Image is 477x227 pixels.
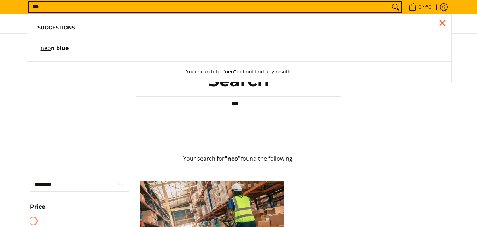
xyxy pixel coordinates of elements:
[37,46,158,58] a: neon blue
[41,46,69,58] p: neon blue
[41,44,51,52] mark: neo
[37,25,158,31] h6: Suggestions
[222,68,237,75] strong: "neo"
[30,154,447,170] p: Your search for found the following:
[51,44,69,52] span: n blue
[418,5,423,10] span: 0
[437,18,448,28] div: Close pop up
[424,5,432,10] span: ₱0
[225,155,241,162] strong: "neo"
[30,204,45,215] summary: Open
[390,2,401,12] button: Search
[407,3,434,11] span: •
[179,62,299,82] button: Your search for"neo"did not find any results
[30,204,45,210] span: Price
